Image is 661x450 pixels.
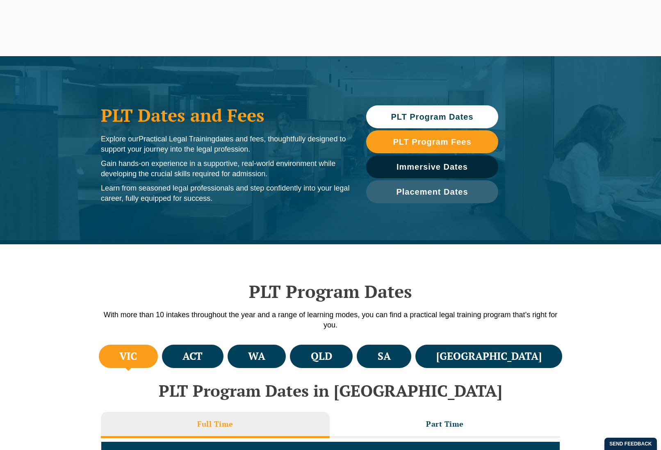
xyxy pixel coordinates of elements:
[97,281,564,302] h2: PLT Program Dates
[396,188,468,196] span: Placement Dates
[366,155,498,178] a: Immersive Dates
[97,382,564,400] h2: PLT Program Dates in [GEOGRAPHIC_DATA]
[182,350,203,363] h4: ACT
[311,350,332,363] h4: QLD
[119,350,137,363] h4: VIC
[436,350,542,363] h4: [GEOGRAPHIC_DATA]
[366,130,498,153] a: PLT Program Fees
[393,138,471,146] span: PLT Program Fees
[101,159,350,179] p: Gain hands-on experience in a supportive, real-world environment while developing the crucial ski...
[378,350,391,363] h4: SA
[139,135,215,143] span: Practical Legal Training
[97,310,564,330] p: With more than 10 intakes throughout the year and a range of learning modes, you can find a pract...
[366,105,498,128] a: PLT Program Dates
[101,183,350,204] p: Learn from seasoned legal professionals and step confidently into your legal career, fully equipp...
[397,163,468,171] span: Immersive Dates
[197,419,233,429] h3: Full Time
[391,113,473,121] span: PLT Program Dates
[248,350,265,363] h4: WA
[101,105,350,125] h1: PLT Dates and Fees
[426,419,464,429] h3: Part Time
[366,180,498,203] a: Placement Dates
[101,134,350,155] p: Explore our dates and fees, thoughtfully designed to support your journey into the legal profession.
